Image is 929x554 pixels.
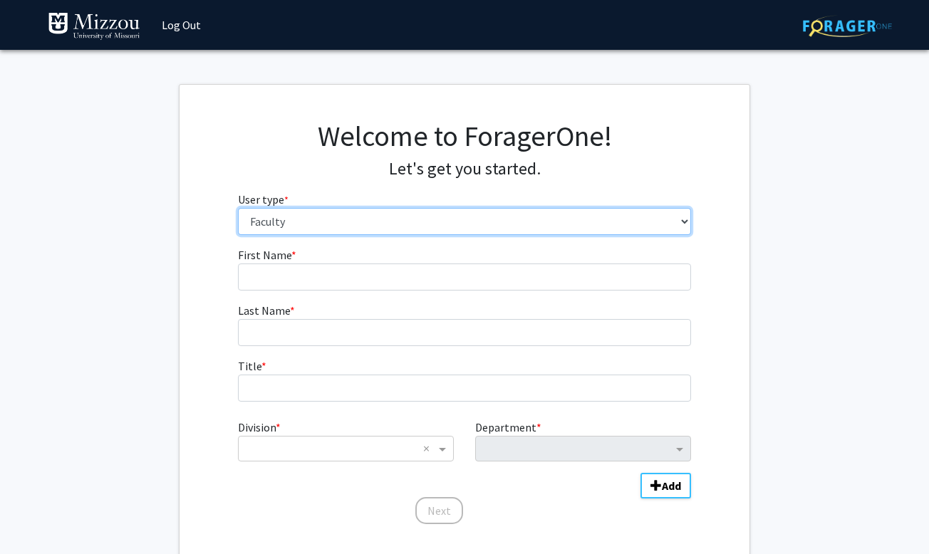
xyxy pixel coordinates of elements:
label: User type [238,191,289,208]
div: Division [227,419,465,461]
span: First Name [238,248,291,262]
img: University of Missouri Logo [48,12,140,41]
b: Add [662,479,681,493]
span: Last Name [238,303,290,318]
iframe: Chat [11,490,61,543]
button: Add Division/Department [640,473,691,498]
span: Clear all [423,440,435,457]
span: Title [238,359,261,373]
ng-select: Division [238,436,454,461]
div: Department [465,419,702,461]
h1: Welcome to ForagerOne! [238,119,692,153]
img: ForagerOne Logo [803,15,892,37]
h4: Let's get you started. [238,159,692,179]
button: Next [415,497,463,524]
ng-select: Department [475,436,691,461]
